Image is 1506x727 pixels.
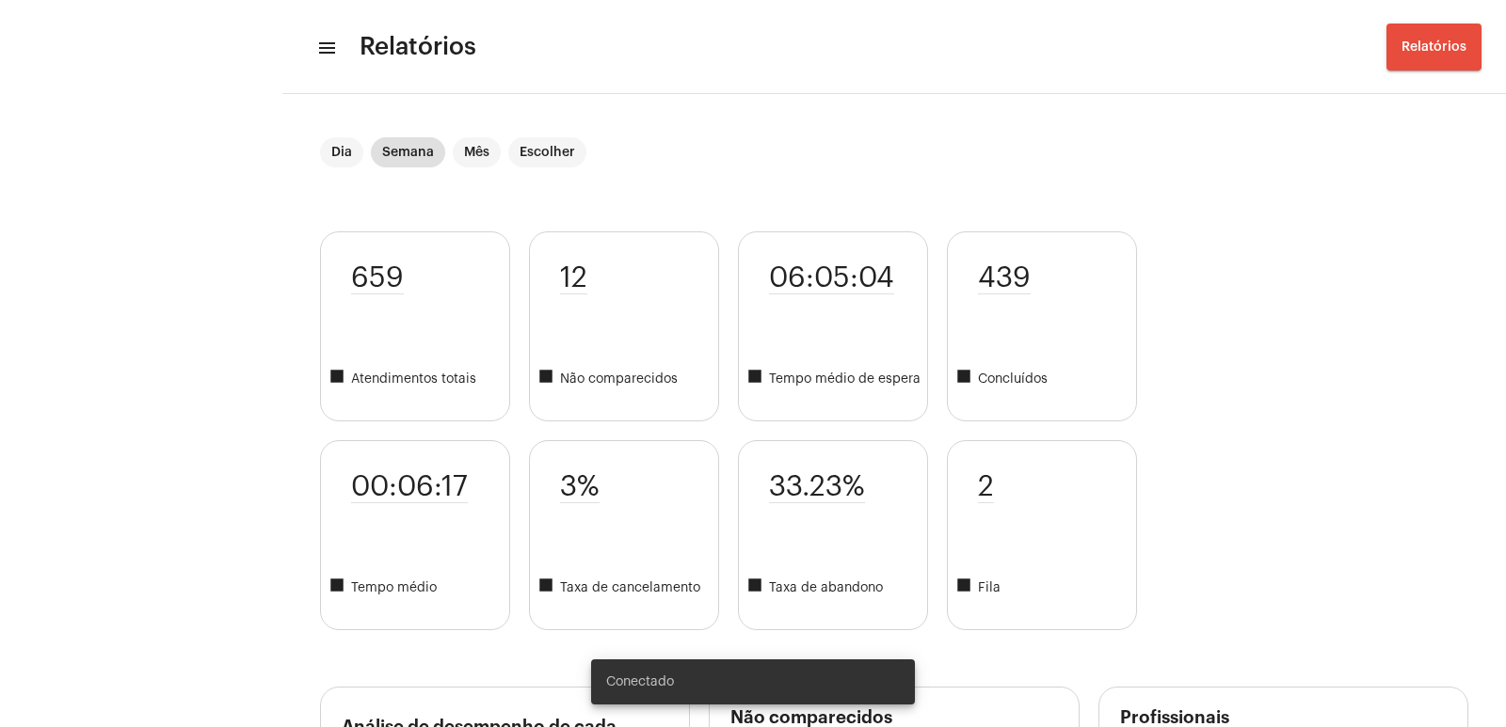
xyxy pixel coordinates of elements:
[320,137,363,167] mat-chip: Dia
[746,577,769,599] mat-icon: square
[955,577,1136,599] span: Fila
[537,368,560,390] mat-icon: square
[769,262,894,294] span: 06:05:04
[328,577,351,599] mat-icon: square
[955,368,978,390] mat-icon: square
[606,672,674,691] span: Conectado
[955,577,978,599] mat-icon: square
[560,471,600,503] span: 3%
[328,577,509,599] span: Tempo médio
[453,137,501,167] mat-chip: Mês
[955,368,1136,390] span: Concluídos
[978,262,1031,294] span: 439
[508,137,586,167] mat-chip: Escolher
[1402,40,1466,54] span: Relatórios
[360,32,476,62] span: Relatórios
[746,577,927,599] span: Taxa de abandono
[1386,24,1482,71] button: Relatórios
[537,577,560,599] mat-icon: square
[351,471,468,503] span: 00:06:17
[978,471,994,503] span: 2
[328,368,351,390] mat-icon: square
[537,368,718,390] span: Não comparecidos
[769,471,865,503] span: 33.23%
[316,37,335,59] mat-icon: sidenav icon
[746,368,769,390] mat-icon: square
[746,368,927,390] span: Tempo médio de espera
[371,137,445,167] mat-chip: Semana
[351,262,404,294] span: 659
[537,577,718,599] span: Taxa de cancelamento
[328,368,509,390] span: Atendimentos totais
[560,262,587,294] span: 12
